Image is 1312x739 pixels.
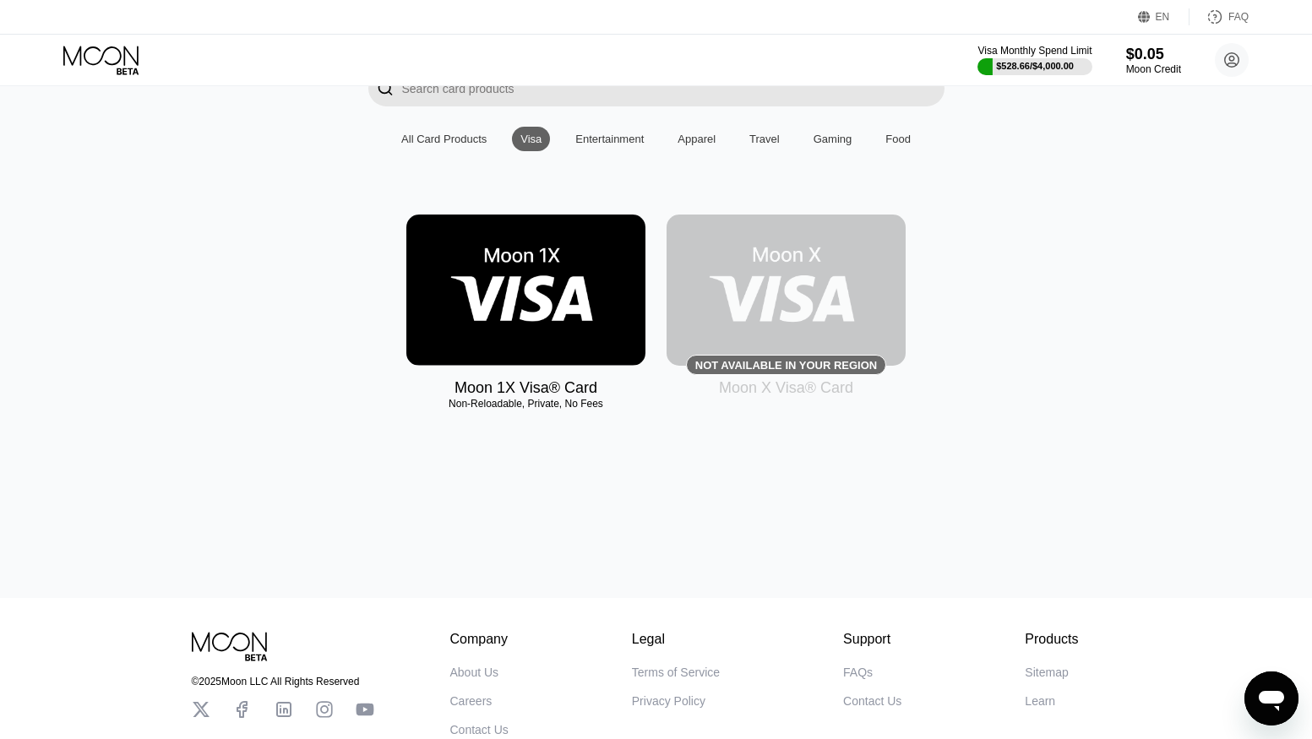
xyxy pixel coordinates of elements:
[1244,671,1298,725] iframe: Button to launch messaging window
[450,694,493,708] div: Careers
[843,666,873,679] div: FAQs
[719,379,853,397] div: Moon X Visa® Card
[1025,666,1068,679] div: Sitemap
[632,694,705,708] div: Privacy Policy
[632,666,720,679] div: Terms of Service
[1025,694,1055,708] div: Learn
[877,127,919,151] div: Food
[843,694,901,708] div: Contact Us
[401,133,487,145] div: All Card Products
[1025,632,1078,647] div: Products
[567,127,652,151] div: Entertainment
[368,70,402,106] div: 
[885,133,911,145] div: Food
[805,127,861,151] div: Gaming
[1156,11,1170,23] div: EN
[1126,46,1181,75] div: $0.05Moon Credit
[695,359,877,372] div: Not available in your region
[814,133,852,145] div: Gaming
[512,127,550,151] div: Visa
[450,723,509,736] div: Contact Us
[843,632,901,647] div: Support
[575,133,644,145] div: Entertainment
[977,45,1092,75] div: Visa Monthly Spend Limit$528.66/$4,000.00
[377,79,394,98] div: 
[520,133,542,145] div: Visa
[977,45,1092,57] div: Visa Monthly Spend Limit
[632,632,720,647] div: Legal
[678,133,716,145] div: Apparel
[192,676,374,687] div: © 2025 Moon LLC All Rights Reserved
[450,666,499,679] div: About Us
[393,127,495,151] div: All Card Products
[406,398,645,410] div: Non-Reloadable, Private, No Fees
[402,70,945,106] input: Search card products
[1126,46,1181,63] div: $0.05
[1228,11,1249,23] div: FAQ
[455,379,597,397] div: Moon 1X Visa® Card
[749,133,780,145] div: Travel
[1126,63,1181,75] div: Moon Credit
[741,127,788,151] div: Travel
[1138,8,1190,25] div: EN
[996,61,1074,71] div: $528.66 / $4,000.00
[450,632,509,647] div: Company
[669,127,724,151] div: Apparel
[1190,8,1249,25] div: FAQ
[667,215,906,366] div: Not available in your region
